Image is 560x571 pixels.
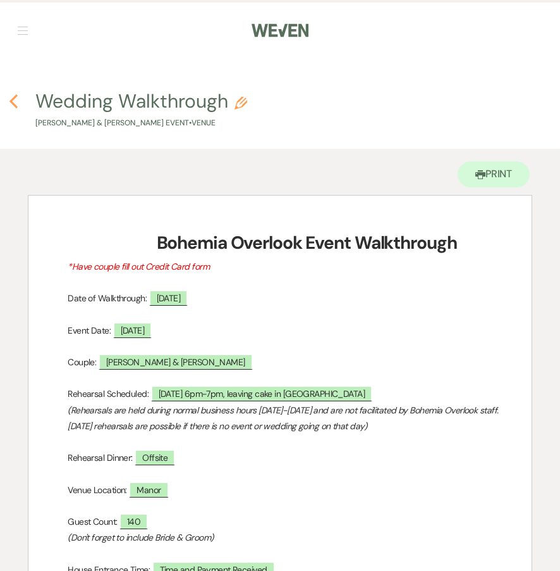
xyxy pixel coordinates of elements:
[35,117,247,129] p: [PERSON_NAME] & [PERSON_NAME] Event • Venue
[68,261,209,272] em: *Have couple fill out Credit Card form
[458,161,530,187] button: Print
[113,322,152,338] span: [DATE]
[68,405,501,432] em: (Rehearsals are held during normal business hours [DATE]-[DATE] and are not facilitated by Bohemi...
[68,532,213,543] em: (Don't forget to include Bride & Groom)
[151,386,373,401] span: [DATE] 6pm-7pm, leaving cake in [GEOGRAPHIC_DATA]
[35,92,247,129] button: Wedding Walkthrough[PERSON_NAME] & [PERSON_NAME] Event•Venue
[149,290,188,306] span: [DATE]
[41,450,518,466] p: Rehearsal Dinner:
[252,17,308,44] img: Weven Logo
[41,323,518,339] p: Event Date:
[129,482,168,498] span: Manor
[157,231,457,254] strong: Bohemia Overlook Event Walkthrough
[41,355,518,370] p: Couple:
[41,386,518,402] p: Rehearsal Scheduled:
[99,354,253,370] span: [PERSON_NAME] & [PERSON_NAME]
[119,513,148,529] span: 140
[41,482,518,498] p: Venue Location:
[41,291,518,306] p: Date of Walkthrough:
[135,449,175,465] span: Offsite
[41,514,518,530] p: Guest Count:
